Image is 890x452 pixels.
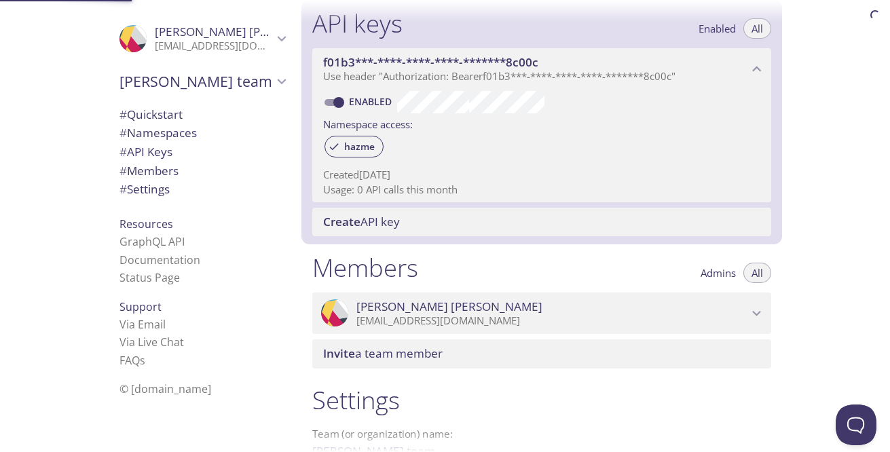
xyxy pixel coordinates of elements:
[119,234,185,249] a: GraphQL API
[323,214,360,229] span: Create
[119,335,184,350] a: Via Live Chat
[312,252,418,283] h1: Members
[323,183,760,197] p: Usage: 0 API calls this month
[119,72,273,91] span: [PERSON_NAME] team
[140,353,145,368] span: s
[312,293,771,335] div: Juan Esteban Manrique Giraldo
[690,18,744,39] button: Enabled
[119,216,173,231] span: Resources
[323,345,355,361] span: Invite
[356,314,748,328] p: [EMAIL_ADDRESS][DOMAIN_NAME]
[109,16,296,61] div: Juan Esteban Manrique Giraldo
[109,105,296,124] div: Quickstart
[119,163,179,178] span: Members
[323,113,413,133] label: Namespace access:
[119,181,127,197] span: #
[312,385,771,415] h1: Settings
[119,299,162,314] span: Support
[692,263,744,283] button: Admins
[119,252,200,267] a: Documentation
[119,107,127,122] span: #
[155,39,273,53] p: [EMAIL_ADDRESS][DOMAIN_NAME]
[323,168,760,182] p: Created [DATE]
[119,181,170,197] span: Settings
[155,24,341,39] span: [PERSON_NAME] [PERSON_NAME]
[119,353,145,368] a: FAQ
[312,208,771,236] div: Create API Key
[836,404,876,445] iframe: Help Scout Beacon - Open
[109,162,296,181] div: Members
[109,64,296,99] div: Juan Esteban's team
[312,8,403,39] h1: API keys
[743,263,771,283] button: All
[119,144,172,159] span: API Keys
[119,270,180,285] a: Status Page
[119,144,127,159] span: #
[109,143,296,162] div: API Keys
[109,124,296,143] div: Namespaces
[119,107,183,122] span: Quickstart
[323,214,400,229] span: API key
[743,18,771,39] button: All
[356,299,542,314] span: [PERSON_NAME] [PERSON_NAME]
[119,125,127,140] span: #
[347,95,397,108] a: Enabled
[312,429,453,439] label: Team (or organization) name:
[312,339,771,368] div: Invite a team member
[109,180,296,199] div: Team Settings
[119,317,166,332] a: Via Email
[325,136,384,157] div: hazme
[119,163,127,178] span: #
[119,381,211,396] span: © [DOMAIN_NAME]
[336,140,383,153] span: hazme
[119,125,197,140] span: Namespaces
[323,345,443,361] span: a team member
